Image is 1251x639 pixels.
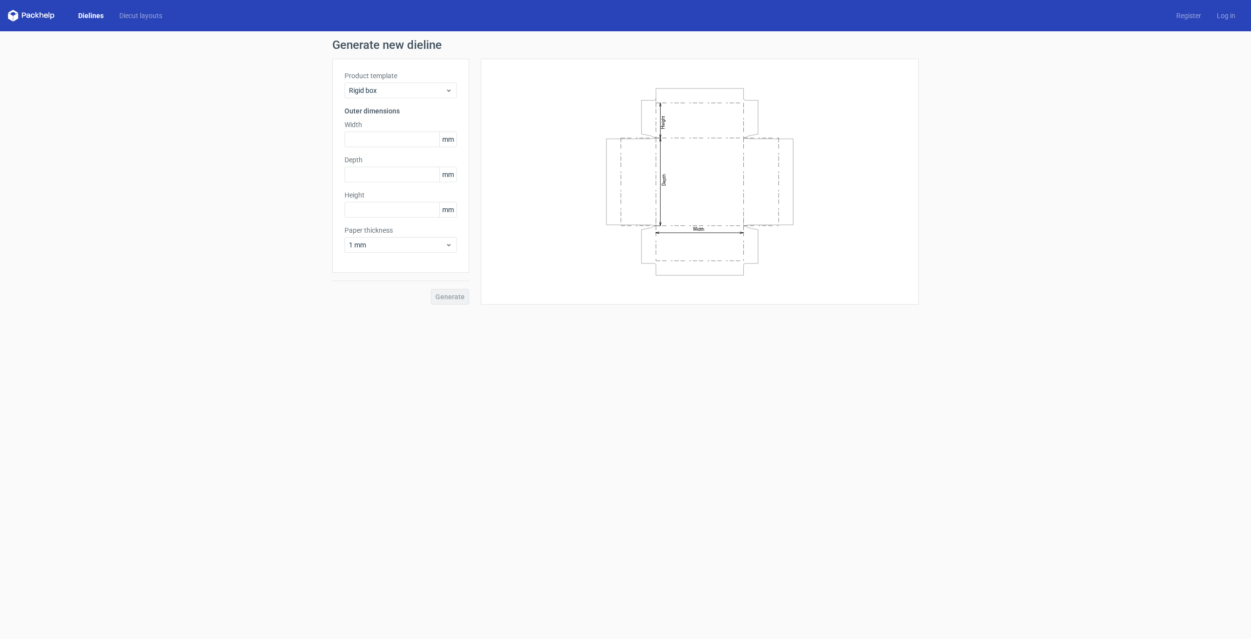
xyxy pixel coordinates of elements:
[439,167,456,182] span: mm
[111,11,170,21] a: Diecut layouts
[439,202,456,217] span: mm
[332,39,919,51] h1: Generate new dieline
[70,11,111,21] a: Dielines
[1168,11,1209,21] a: Register
[345,190,457,200] label: Height
[349,86,445,95] span: Rigid box
[345,120,457,130] label: Width
[439,132,456,147] span: mm
[345,155,457,165] label: Depth
[693,226,704,232] text: Width
[345,106,457,116] h3: Outer dimensions
[345,225,457,235] label: Paper thickness
[349,240,445,250] span: 1 mm
[345,71,457,81] label: Product template
[661,174,667,185] text: Depth
[660,115,666,129] text: Height
[1209,11,1243,21] a: Log in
